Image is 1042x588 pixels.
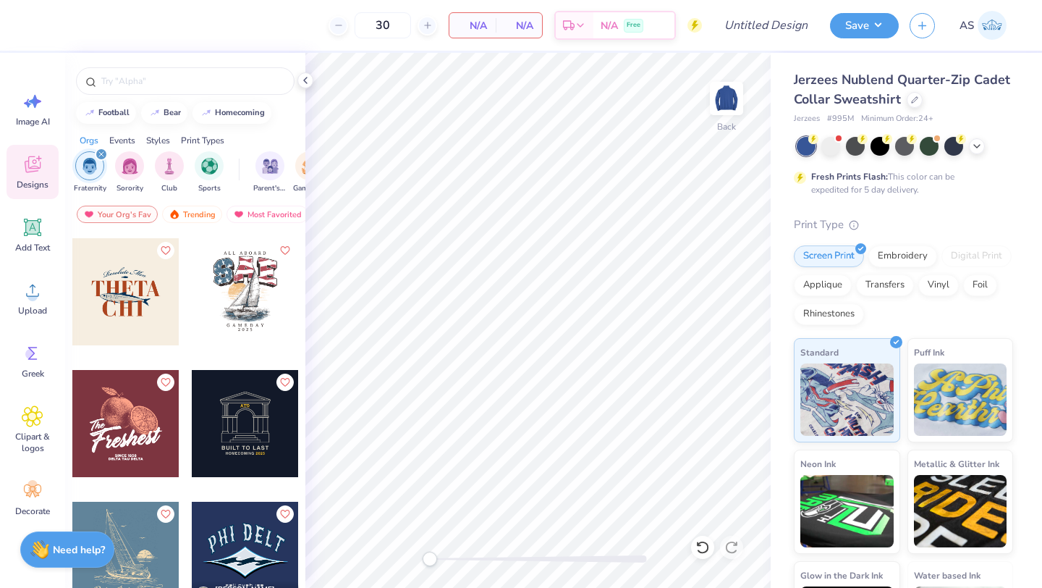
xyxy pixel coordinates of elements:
[195,151,224,194] div: filter for Sports
[800,364,894,436] img: Standard
[157,505,174,523] button: Like
[100,74,285,88] input: Try "Alpha"
[169,209,180,219] img: trending.gif
[811,171,888,182] strong: Fresh Prints Flash:
[794,245,864,267] div: Screen Print
[115,151,144,194] div: filter for Sorority
[856,274,914,296] div: Transfers
[115,151,144,194] button: filter button
[195,151,224,194] button: filter button
[355,12,411,38] input: – –
[16,116,50,127] span: Image AI
[161,183,177,194] span: Club
[157,374,174,391] button: Like
[149,109,161,117] img: trend_line.gif
[918,274,959,296] div: Vinyl
[717,120,736,133] div: Back
[953,11,1013,40] a: AS
[253,183,287,194] span: Parent's Weekend
[18,305,47,316] span: Upload
[794,113,820,125] span: Jerzees
[800,345,839,360] span: Standard
[122,158,138,175] img: Sorority Image
[74,151,106,194] button: filter button
[181,134,224,147] div: Print Types
[80,134,98,147] div: Orgs
[713,11,819,40] input: Untitled Design
[293,183,326,194] span: Game Day
[794,71,1010,108] span: Jerzees Nublend Quarter-Zip Cadet Collar Sweatshirt
[15,242,50,253] span: Add Text
[77,206,158,223] div: Your Org's Fav
[53,543,105,557] strong: Need help?
[98,109,130,117] div: football
[233,209,245,219] img: most_fav.gif
[141,102,187,124] button: bear
[198,183,221,194] span: Sports
[192,102,271,124] button: homecoming
[800,568,883,583] span: Glow in the Dark Ink
[978,11,1007,40] img: Aniya Sparrow
[83,209,95,219] img: most_fav.gif
[276,505,294,523] button: Like
[74,183,106,194] span: Fraternity
[811,170,989,196] div: This color can be expedited for 5 day delivery.
[9,431,56,454] span: Clipart & logos
[155,151,184,194] button: filter button
[215,109,265,117] div: homecoming
[794,217,1013,233] div: Print Type
[22,368,44,379] span: Greek
[146,134,170,147] div: Styles
[800,456,836,471] span: Neon Ink
[712,84,741,113] img: Back
[162,206,222,223] div: Trending
[15,505,50,517] span: Decorate
[82,158,98,175] img: Fraternity Image
[276,374,294,391] button: Like
[601,18,618,33] span: N/A
[157,242,174,259] button: Like
[914,456,999,471] span: Metallic & Glitter Ink
[161,158,177,175] img: Club Image
[109,134,135,147] div: Events
[253,151,287,194] button: filter button
[941,245,1012,267] div: Digital Print
[504,18,533,33] span: N/A
[794,303,864,325] div: Rhinestones
[201,158,218,175] img: Sports Image
[293,151,326,194] div: filter for Game Day
[627,20,640,30] span: Free
[84,109,96,117] img: trend_line.gif
[827,113,854,125] span: # 995M
[262,158,279,175] img: Parent's Weekend Image
[302,158,318,175] img: Game Day Image
[868,245,937,267] div: Embroidery
[830,13,899,38] button: Save
[914,364,1007,436] img: Puff Ink
[914,345,944,360] span: Puff Ink
[17,179,48,190] span: Designs
[800,475,894,547] img: Neon Ink
[200,109,212,117] img: trend_line.gif
[226,206,308,223] div: Most Favorited
[914,568,980,583] span: Water based Ink
[963,274,997,296] div: Foil
[164,109,181,117] div: bear
[861,113,933,125] span: Minimum Order: 24 +
[458,18,487,33] span: N/A
[293,151,326,194] button: filter button
[155,151,184,194] div: filter for Club
[117,183,143,194] span: Sorority
[76,102,136,124] button: football
[253,151,287,194] div: filter for Parent's Weekend
[74,151,106,194] div: filter for Fraternity
[423,552,437,566] div: Accessibility label
[960,17,974,34] span: AS
[914,475,1007,547] img: Metallic & Glitter Ink
[276,242,294,259] button: Like
[794,274,852,296] div: Applique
